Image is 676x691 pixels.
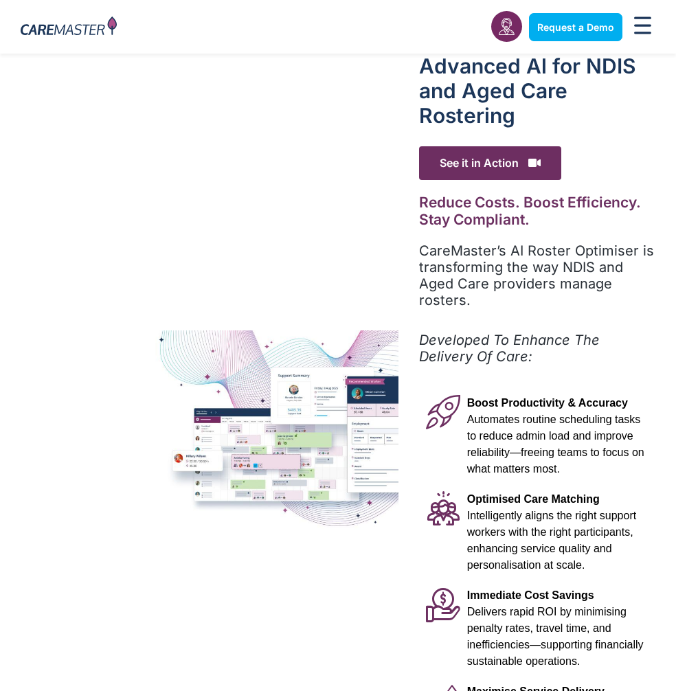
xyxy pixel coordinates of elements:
a: Request a Demo [529,13,622,41]
span: Delivers rapid ROI by minimising penalty rates, travel time, and inefficiencies—supporting financ... [467,606,644,667]
span: Optimised Care Matching [467,493,600,505]
span: Immediate Cost Savings [467,589,594,601]
img: CareMaster Logo [21,16,117,38]
p: CareMaster’s AI Roster Optimiser is transforming the way NDIS and Aged Care providers manage rost... [419,242,655,308]
span: Boost Productivity & Accuracy [467,397,628,409]
em: Developed To Enhance The Delivery Of Care: [419,332,600,365]
span: Request a Demo [537,21,614,33]
span: Intelligently aligns the right support workers with the right participants, enhancing service qua... [467,510,636,571]
span: See it in Action [419,146,561,180]
div: Menu Toggle [629,12,655,42]
h1: Advanced Al for NDIS and Aged Care Rostering [419,54,655,128]
span: Automates routine scheduling tasks to reduce admin load and improve reliability—freeing teams to ... [467,414,644,475]
h2: Reduce Costs. Boost Efficiency. Stay Compliant. [419,194,655,228]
